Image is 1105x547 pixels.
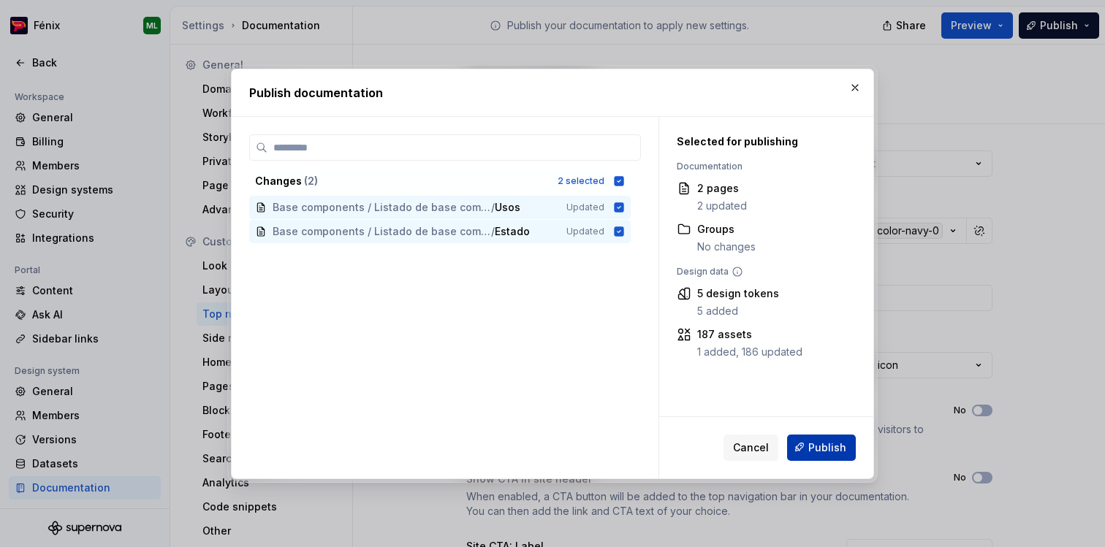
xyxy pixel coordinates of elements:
span: / [491,200,495,215]
div: 5 added [697,304,779,318]
div: 1 added, 186 updated [697,345,802,359]
span: Usos [495,200,524,215]
span: Updated [566,226,604,237]
button: Publish [787,434,856,460]
div: Selected for publishing [677,134,848,149]
div: Changes [255,174,549,188]
button: Cancel [724,434,778,460]
div: Documentation [677,161,848,172]
span: Base components / Listado de base components / Buttons [273,200,491,215]
span: Updated [566,202,604,213]
div: No changes [697,240,756,254]
span: Cancel [733,440,769,454]
h2: Publish documentation [249,84,856,102]
div: 2 updated [697,199,747,213]
div: 5 design tokens [697,286,779,301]
span: ( 2 ) [304,175,318,187]
div: Design data [677,266,848,278]
span: Estado [495,224,530,239]
span: Base components / Listado de base components / Rating scale [273,224,491,239]
div: 187 assets [697,327,802,342]
div: 2 selected [558,175,604,187]
div: Groups [697,222,756,237]
div: 2 pages [697,181,747,196]
span: Publish [808,440,846,454]
span: / [491,224,495,239]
